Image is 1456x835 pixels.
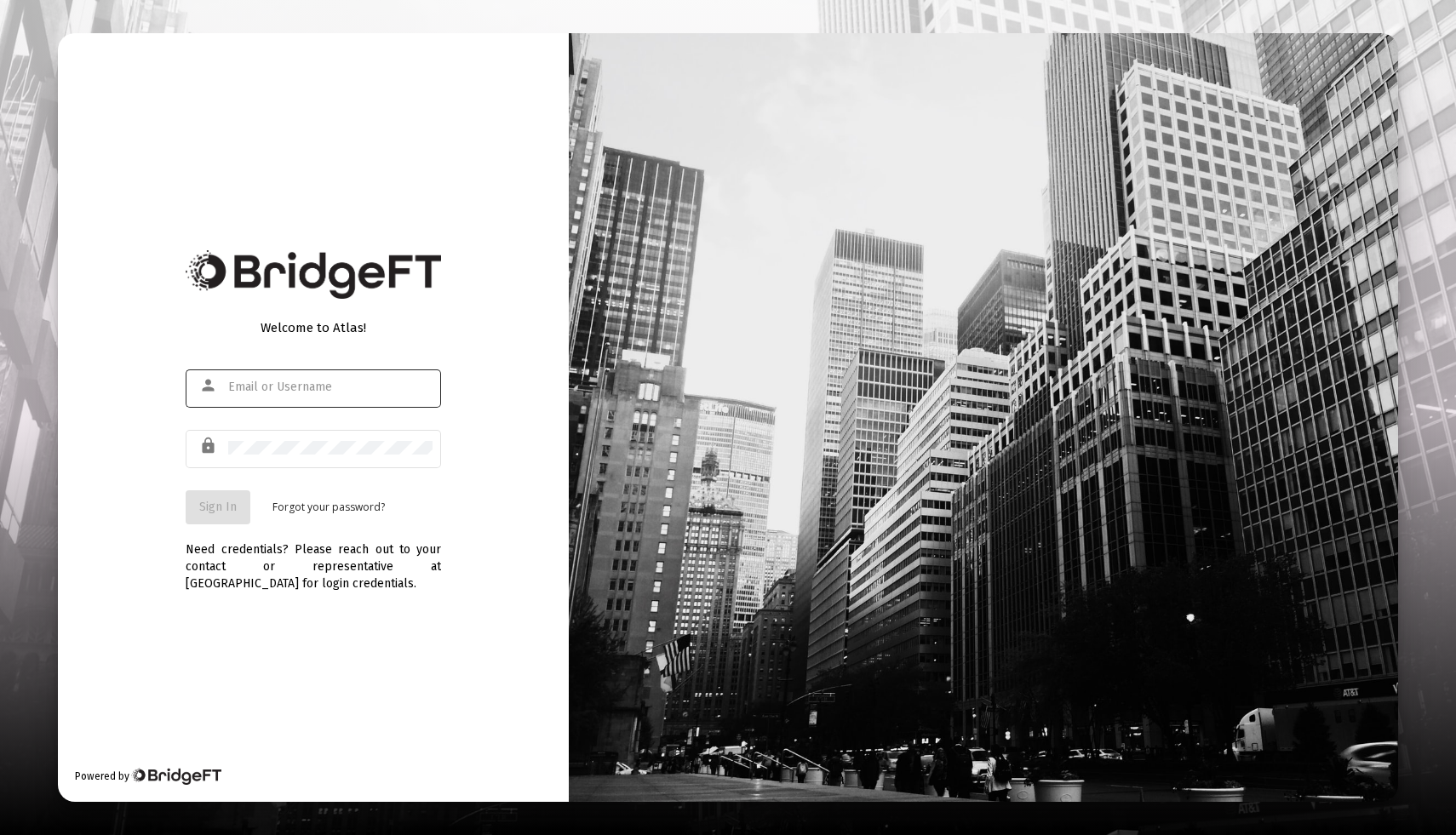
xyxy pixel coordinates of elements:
span: Sign In [199,500,237,514]
div: Need credentials? Please reach out to your contact or representative at [GEOGRAPHIC_DATA] for log... [186,524,441,592]
div: Powered by [75,768,221,785]
input: Email or Username [228,380,433,394]
mat-icon: lock [199,436,220,456]
button: Sign In [186,490,250,524]
a: Forgot your password? [272,499,385,516]
img: Bridge Financial Technology Logo [131,768,221,785]
mat-icon: person [199,375,220,396]
img: Bridge Financial Technology Logo [186,250,441,299]
div: Welcome to Atlas! [186,319,441,336]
